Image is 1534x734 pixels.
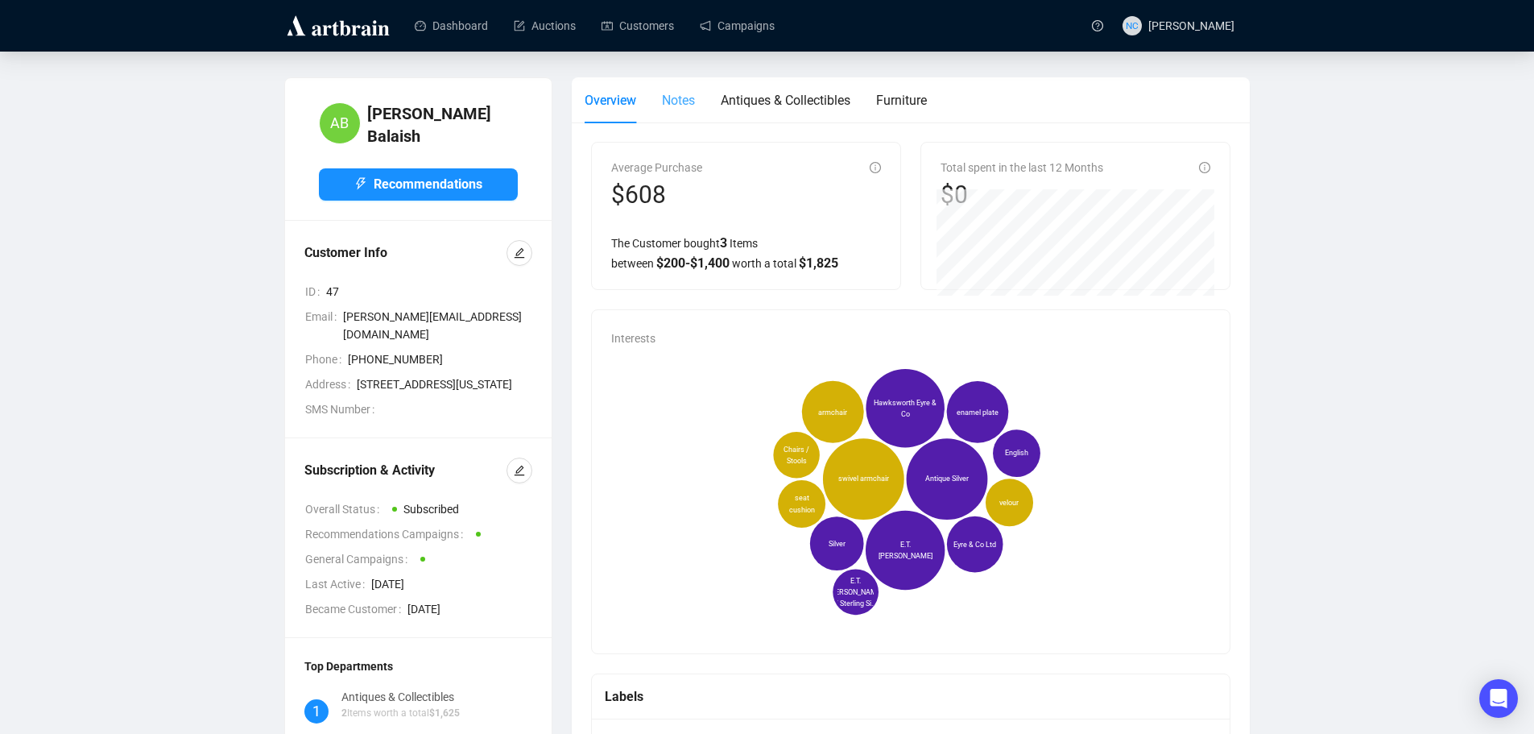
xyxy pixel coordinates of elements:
span: Average Purchase [611,161,702,174]
span: Became Customer [305,600,407,618]
p: Items worth a total [341,706,460,721]
span: info-circle [1199,162,1210,173]
span: swivel armchair [837,474,888,485]
span: $ 200 - $ 1,400 [656,255,730,271]
span: 47 [326,283,532,301]
span: Antique Silver [924,474,968,485]
span: $ 1,625 [429,707,460,719]
a: Dashboard [415,5,488,47]
span: Notes [662,93,695,108]
span: Silver [828,538,845,549]
span: armchair [818,406,847,417]
span: 3 [720,235,727,251]
h4: [PERSON_NAME] Balaish [367,102,518,147]
span: Eyre & Co Ltd [953,539,996,550]
span: edit [514,247,525,259]
span: [DATE] [407,600,532,618]
span: Chairs / Stools [778,444,815,467]
span: question-circle [1092,20,1103,31]
span: $ 1,825 [799,255,838,271]
span: E.T. [PERSON_NAME] / Sterling Si... [829,575,883,609]
div: Subscription & Activity [304,461,507,480]
span: [DATE] [371,575,532,593]
span: Recommendations [374,174,482,194]
div: Customer Info [304,243,507,263]
a: Campaigns [700,5,775,47]
span: enamel plate [956,406,998,417]
div: $0 [941,180,1103,210]
span: Total spent in the last 12 Months [941,161,1103,174]
span: Recommendations Campaigns [305,525,469,543]
span: General Campaigns [305,550,414,568]
span: [PERSON_NAME][EMAIL_ADDRESS][DOMAIN_NAME] [343,308,532,343]
button: Recommendations [319,168,518,201]
div: Labels [605,686,1218,707]
div: $608 [611,180,702,210]
div: Open Intercom Messenger [1479,679,1518,718]
img: logo [284,13,392,39]
span: 2 [341,707,347,719]
span: info-circle [870,162,881,173]
span: NC [1126,18,1139,33]
span: E.T. [PERSON_NAME] [873,539,937,562]
span: Overall Status [305,500,386,518]
span: [PERSON_NAME] [1148,19,1234,32]
span: thunderbolt [354,177,367,190]
span: Last Active [305,575,371,593]
span: Subscribed [403,503,459,516]
span: Antiques & Collectibles [721,93,850,108]
span: Address [305,375,357,393]
a: Customers [602,5,674,47]
span: [PHONE_NUMBER] [348,350,532,368]
span: Overview [585,93,636,108]
span: SMS Number [305,400,381,418]
span: English [1004,448,1027,459]
span: Furniture [876,93,927,108]
span: seat cushion [783,493,821,516]
span: ID [305,283,326,301]
div: Top Departments [304,657,532,675]
span: Interests [611,332,655,345]
a: Auctions [514,5,576,47]
span: [STREET_ADDRESS][US_STATE] [357,375,532,393]
span: Hawksworth Eyre & Co [874,397,937,420]
div: Antiques & Collectibles [341,688,460,706]
span: 1 [312,700,320,723]
span: velour [999,497,1019,508]
span: AB [330,112,349,135]
span: Email [305,308,343,343]
span: Phone [305,350,348,368]
div: The Customer bought Items between worth a total [611,233,881,273]
span: edit [514,465,525,476]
